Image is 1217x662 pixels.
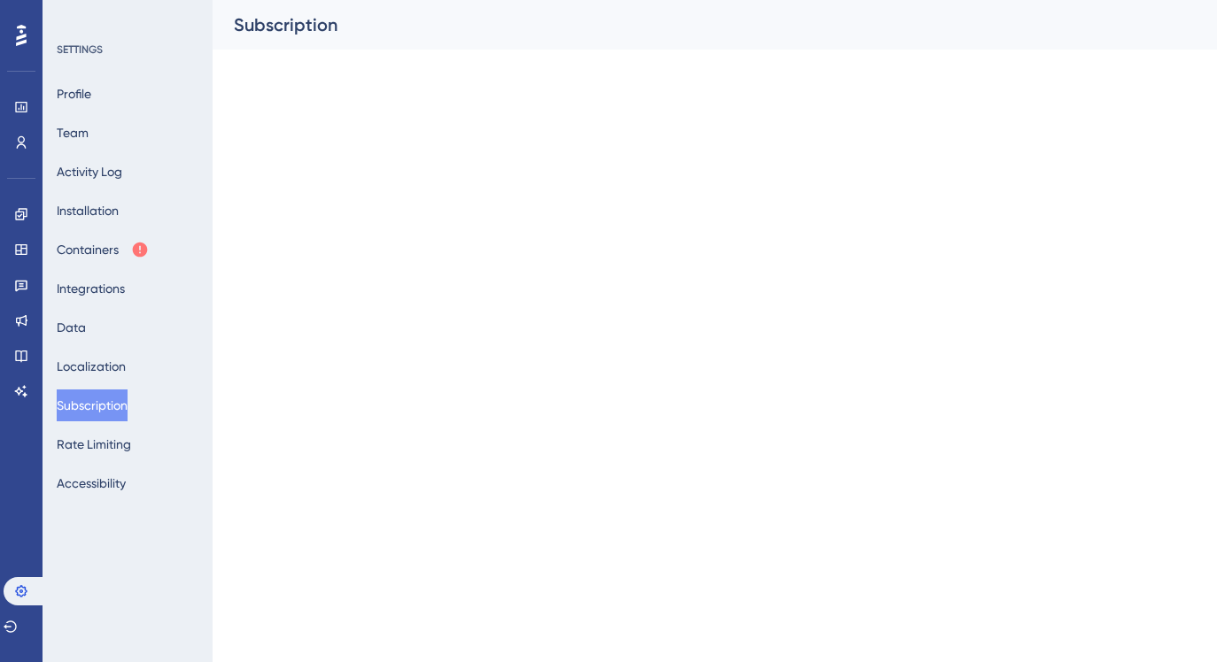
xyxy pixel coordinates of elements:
button: Containers [57,234,149,266]
button: Localization [57,350,126,382]
iframe: UserGuiding AI Assistant Launcher [1143,592,1196,645]
button: Subscription [57,389,128,421]
button: Activity Log [57,156,122,188]
button: Accessibility [57,467,126,499]
div: Subscription [234,12,1151,37]
div: SETTINGS [57,42,200,57]
button: Profile [57,78,91,110]
button: Team [57,117,89,149]
button: Rate Limiting [57,428,131,460]
button: Integrations [57,273,125,304]
button: Installation [57,195,119,227]
button: Data [57,312,86,343]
